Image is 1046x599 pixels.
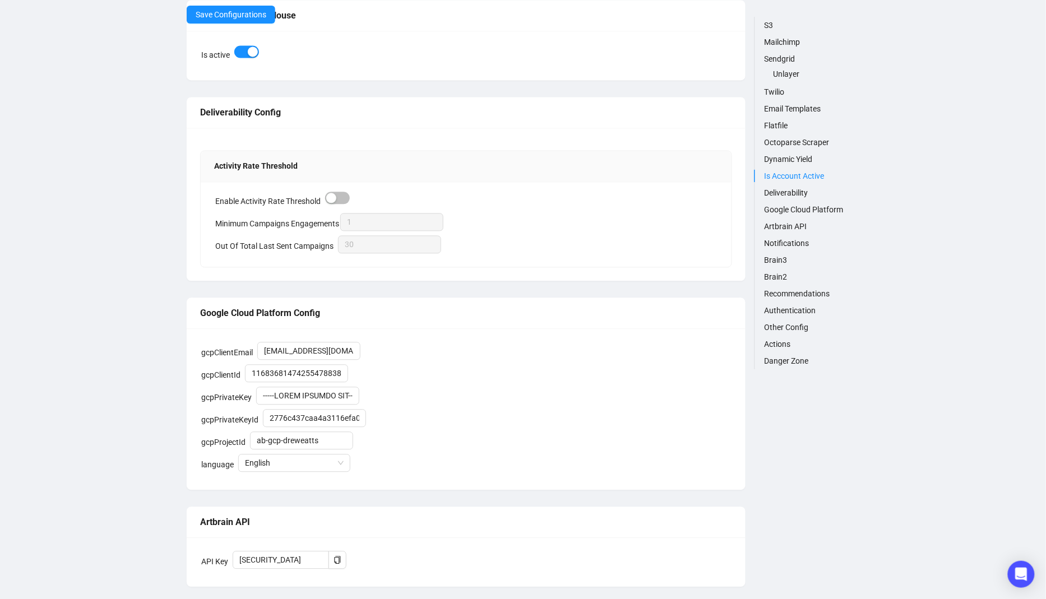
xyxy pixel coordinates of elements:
[764,119,859,132] a: Flatfile
[214,160,718,172] div: Activity Rate Threshold
[764,86,859,98] a: Twilio
[201,415,258,424] label: gcpPrivateKeyId
[764,338,859,350] a: Actions
[773,68,859,80] a: Unlayer
[340,213,443,231] input: 1
[764,237,859,249] a: Notifications
[764,136,859,148] a: Octoparse Scraper
[245,454,344,471] span: English
[764,271,859,283] a: Brain2
[201,50,230,59] label: Is active
[764,287,859,300] a: Recommendations
[200,105,732,119] div: Deliverability Config
[764,53,859,65] a: Sendgrid
[764,203,859,216] a: Google Cloud Platform
[764,153,859,165] a: Dynamic Yield
[201,557,228,566] label: API Key
[201,348,253,357] label: gcpClientEmail
[215,197,321,206] label: Enable Activity Rate Threshold
[334,556,341,564] span: copy
[196,8,266,21] span: Save Configurations
[338,235,441,253] input: 10
[200,306,732,320] div: Google Cloud Platform Config
[764,355,859,367] a: Danger Zone
[1008,561,1035,588] div: Open Intercom Messenger
[200,515,732,529] div: Artbrain API
[764,103,859,115] a: Email Templates
[764,187,859,199] a: Deliverability
[187,6,275,24] button: Save Configurations
[764,321,859,333] a: Other Config
[201,438,246,447] label: gcpProjectId
[201,370,240,379] label: gcpClientId
[201,393,252,402] label: gcpPrivateKey
[201,460,234,469] label: language
[764,170,859,182] a: Is Account Active
[764,304,859,317] a: Authentication
[215,242,334,250] label: Out Of Total Last Sent Campaigns
[215,219,339,228] label: Minimum Campaigns Engagements
[764,254,859,266] a: Brain3
[764,36,859,48] a: Mailchimp
[764,19,859,31] a: S3
[764,220,859,233] a: Artbrain API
